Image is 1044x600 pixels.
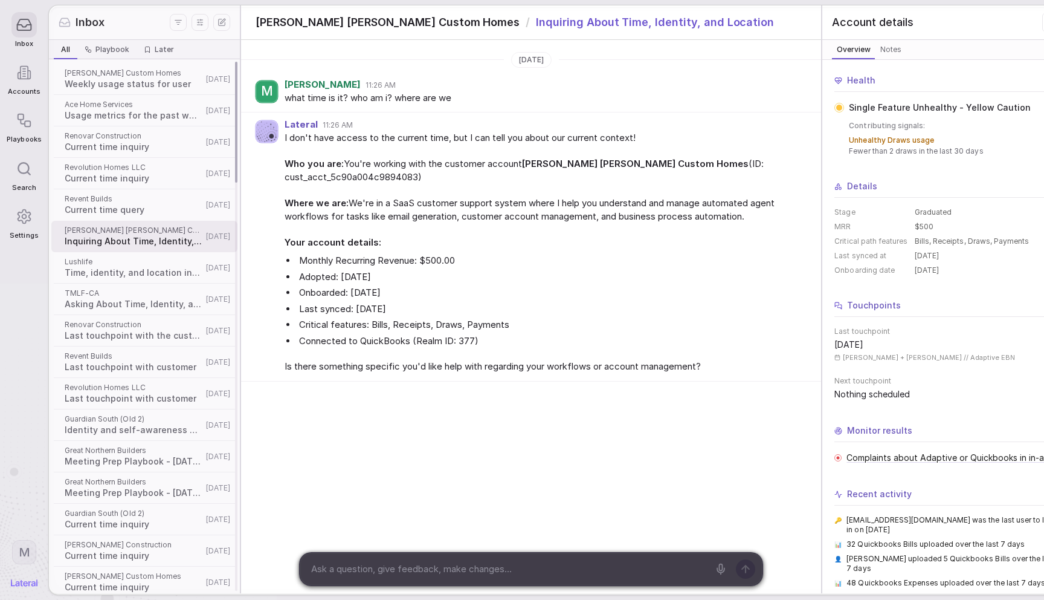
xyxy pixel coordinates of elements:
[297,254,802,268] li: Monthly Recurring Revenue: $500.00
[51,189,237,221] a: Revent BuildsCurrent time query[DATE]
[95,45,129,54] span: Playbook
[65,298,202,310] span: Asking About Time, Identity, and Location
[915,207,952,217] span: Graduated
[65,446,202,455] span: Great Northern Builders
[65,320,202,330] span: Renovar Construction
[915,222,933,232] span: $500
[366,80,396,90] span: 11:26 AM
[51,504,237,535] a: Guardian South (Old 2)Current time inquiry[DATE]
[7,135,41,143] span: Playbooks
[51,347,237,378] a: Revent BuildsLast touchpoint with customer[DATE]
[846,540,1024,549] span: 32 Quickbooks Bills uploaded over the last 7 days
[297,286,802,300] li: Onboarded: [DATE]
[256,120,278,143] img: Agent avatar
[206,357,230,367] span: [DATE]
[285,131,802,145] span: I don't have access to the current time, but I can tell you about our current context!
[526,15,530,30] span: /
[206,326,230,336] span: [DATE]
[65,226,202,235] span: [PERSON_NAME] [PERSON_NAME] Custom Homes
[915,251,939,261] span: [DATE]
[206,200,230,210] span: [DATE]
[51,567,237,598] a: [PERSON_NAME] Custom HomesCurrent time inquiry[DATE]
[206,74,230,84] span: [DATE]
[65,100,202,109] span: Ace Home Services
[285,120,318,130] span: Lateral
[285,197,802,224] span: We're in a SaaS customer support system where I help you understand and manage automated agent wo...
[297,334,802,348] li: Connected to QuickBooks (Realm ID: 377)
[834,516,842,535] span: 🔑
[8,88,40,96] span: Accounts
[834,339,863,351] span: [DATE]
[155,45,174,54] span: Later
[65,267,202,279] span: Time, identity, and location inquiry
[206,546,230,556] span: [DATE]
[65,109,202,122] span: Usage metrics for the past week
[834,251,907,261] dt: Last synced at
[65,509,202,518] span: Guardian South (Old 2)
[65,351,202,361] span: Revent Builds
[51,95,237,126] a: Ace Home ServicesUsage metrics for the past week[DATE]
[847,180,877,192] span: Details
[285,91,802,105] span: what time is it? who am i? where are we
[12,184,36,192] span: Search
[51,158,237,189] a: Revolution Homes LLCCurrent time inquiry[DATE]
[285,158,344,169] strong: Who you are:
[915,236,1029,246] span: Bills, Receipts, Draws, Payments
[206,169,230,178] span: [DATE]
[285,80,361,90] span: [PERSON_NAME]
[51,64,237,95] a: [PERSON_NAME] Custom HomesWeekly usage status for user[DATE]
[65,289,202,298] span: TMLF-CA
[51,441,237,472] a: Great Northern BuildersMeeting Prep Playbook - [DATE] 10:02[DATE]
[51,315,237,347] a: Renovar ConstructionLast touchpoint with the customer[DATE]
[19,544,30,560] span: M
[323,120,353,130] span: 11:26 AM
[297,302,802,316] li: Last synced: [DATE]
[849,146,983,156] span: Fewer than 2 draws in the last 30 days
[7,6,41,54] a: Inbox
[834,222,907,232] dt: MRR
[206,483,230,493] span: [DATE]
[206,106,230,116] span: [DATE]
[65,477,202,487] span: Great Northern Builders
[10,232,38,240] span: Settings
[51,535,237,567] a: [PERSON_NAME] ConstructionCurrent time inquiry[DATE]
[65,550,202,562] span: Current time inquiry
[65,68,202,78] span: [PERSON_NAME] Custom Homes
[7,198,41,246] a: Settings
[76,15,105,30] span: Inbox
[285,197,349,209] strong: Where we are:
[285,236,381,248] strong: Your account details:
[65,361,202,373] span: Last touchpoint with customer
[832,15,913,30] span: Account details
[297,270,802,284] li: Adopted: [DATE]
[51,472,237,504] a: Great Northern BuildersMeeting Prep Playbook - [DATE] 10:01[DATE]
[65,540,202,550] span: [PERSON_NAME] Construction
[61,45,70,54] span: All
[170,14,187,31] button: Filters
[65,194,202,204] span: Revent Builds
[206,137,230,147] span: [DATE]
[834,44,872,56] span: Overview
[834,266,907,275] dt: Onboarding date
[192,14,208,31] button: Display settings
[847,488,912,500] span: Recent activity
[878,44,904,56] span: Notes
[915,266,939,275] span: [DATE]
[65,414,202,424] span: Guardian South (Old 2)
[65,172,202,184] span: Current time inquiry
[213,14,230,31] button: New thread
[65,383,202,393] span: Revolution Homes LLC
[65,131,202,141] span: Renovar Construction
[206,452,230,461] span: [DATE]
[536,15,774,30] span: Inquiring About Time, Identity, and Location
[51,284,237,315] a: TMLF-CAAsking About Time, Identity, and Location[DATE]
[65,330,202,342] span: Last touchpoint with the customer
[285,157,802,184] span: You're working with the customer account (ID: cust_acct_5c90a004c9894083)
[847,299,901,311] span: Touchpoints
[834,207,907,217] dt: Stage
[65,204,202,216] span: Current time query
[65,581,202,593] span: Current time inquiry
[65,455,202,468] span: Meeting Prep Playbook - [DATE] 10:02
[849,102,1031,114] span: Single Feature Unhealthy - Yellow Caution
[65,235,202,247] span: Inquiring About Time, Identity, and Location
